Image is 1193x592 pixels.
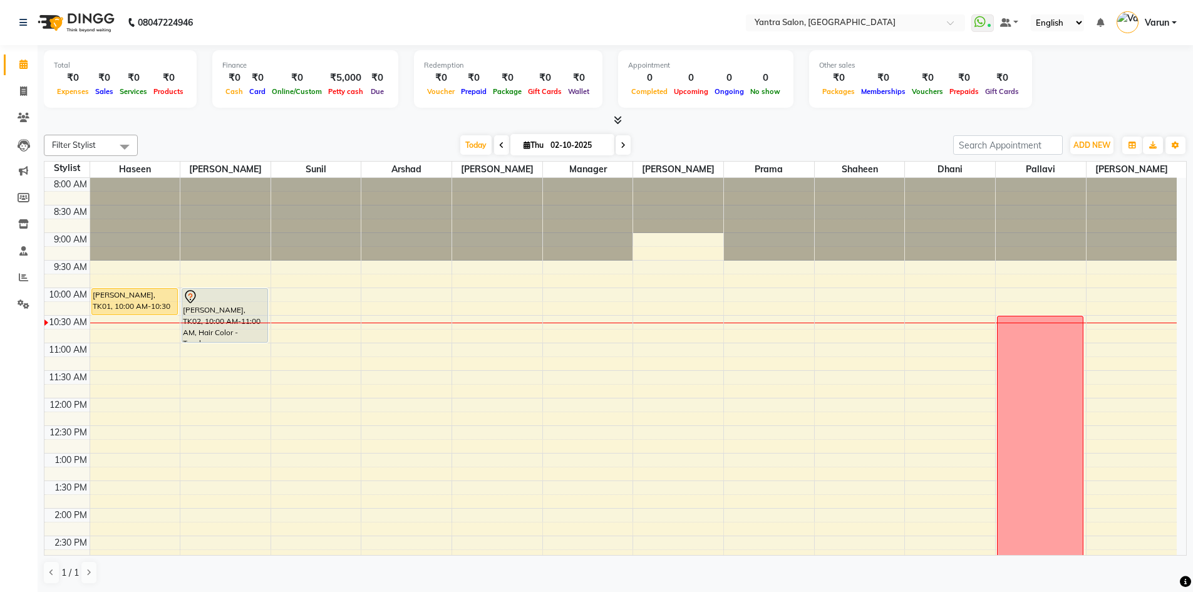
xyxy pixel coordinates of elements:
span: Today [460,135,492,155]
span: Cash [222,87,246,96]
div: ₹0 [458,71,490,85]
input: Search Appointment [953,135,1063,155]
div: ₹0 [565,71,592,85]
div: ₹0 [819,71,858,85]
span: Thu [520,140,547,150]
div: [PERSON_NAME], TK01, 10:00 AM-10:30 AM, Hair Cut - [DEMOGRAPHIC_DATA] [92,289,177,314]
div: ₹0 [490,71,525,85]
span: Prepaids [946,87,982,96]
span: [PERSON_NAME] [633,162,723,177]
span: Prepaid [458,87,490,96]
div: 9:00 AM [51,233,90,246]
div: 8:30 AM [51,205,90,219]
div: 2:30 PM [52,536,90,549]
div: ₹0 [858,71,909,85]
input: 2025-10-02 [547,136,609,155]
div: ₹0 [116,71,150,85]
div: Other sales [819,60,1022,71]
span: Completed [628,87,671,96]
span: Due [368,87,387,96]
span: [PERSON_NAME] [180,162,271,177]
span: Online/Custom [269,87,325,96]
span: Sales [92,87,116,96]
span: Upcoming [671,87,711,96]
div: 9:30 AM [51,261,90,274]
div: 11:00 AM [46,343,90,356]
span: Sunil [271,162,361,177]
span: Manager [543,162,633,177]
div: ₹0 [946,71,982,85]
div: ₹0 [525,71,565,85]
button: ADD NEW [1070,137,1113,154]
div: 1:00 PM [52,454,90,467]
span: [PERSON_NAME] [1087,162,1177,177]
span: No show [747,87,783,96]
div: Stylist [44,162,90,175]
span: Dhani [905,162,995,177]
span: Gift Cards [982,87,1022,96]
span: 1 / 1 [61,566,79,579]
div: Finance [222,60,388,71]
span: Package [490,87,525,96]
span: Packages [819,87,858,96]
span: Wallet [565,87,592,96]
div: [PERSON_NAME], TK02, 10:00 AM-11:00 AM, Hair Color - Touchup [182,289,267,342]
img: Varun [1117,11,1139,33]
div: ₹0 [269,71,325,85]
div: ₹0 [92,71,116,85]
div: 0 [711,71,747,85]
div: ₹0 [982,71,1022,85]
div: ₹0 [909,71,946,85]
span: Voucher [424,87,458,96]
div: Redemption [424,60,592,71]
div: ₹0 [246,71,269,85]
div: ₹0 [54,71,92,85]
span: Card [246,87,269,96]
div: 0 [671,71,711,85]
span: Prama [724,162,814,177]
span: Haseen [90,162,180,177]
div: ₹0 [424,71,458,85]
span: Services [116,87,150,96]
span: Petty cash [325,87,366,96]
div: ₹0 [366,71,388,85]
div: ₹0 [222,71,246,85]
div: Total [54,60,187,71]
span: Expenses [54,87,92,96]
div: 12:30 PM [47,426,90,439]
div: 2:00 PM [52,509,90,522]
div: 8:00 AM [51,178,90,191]
span: Varun [1145,16,1169,29]
div: 10:30 AM [46,316,90,329]
span: Shaheen [815,162,905,177]
span: [PERSON_NAME] [452,162,542,177]
div: ₹0 [150,71,187,85]
span: Arshad [361,162,452,177]
div: 0 [747,71,783,85]
span: Pallavi [996,162,1086,177]
div: 11:30 AM [46,371,90,384]
b: 08047224946 [138,5,193,40]
span: ADD NEW [1073,140,1110,150]
span: Products [150,87,187,96]
div: 1:30 PM [52,481,90,494]
span: Memberships [858,87,909,96]
span: Gift Cards [525,87,565,96]
span: Vouchers [909,87,946,96]
img: logo [32,5,118,40]
div: ₹5,000 [325,71,366,85]
span: Ongoing [711,87,747,96]
span: Filter Stylist [52,140,96,150]
div: 12:00 PM [47,398,90,412]
div: 10:00 AM [46,288,90,301]
div: Appointment [628,60,783,71]
div: 0 [628,71,671,85]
